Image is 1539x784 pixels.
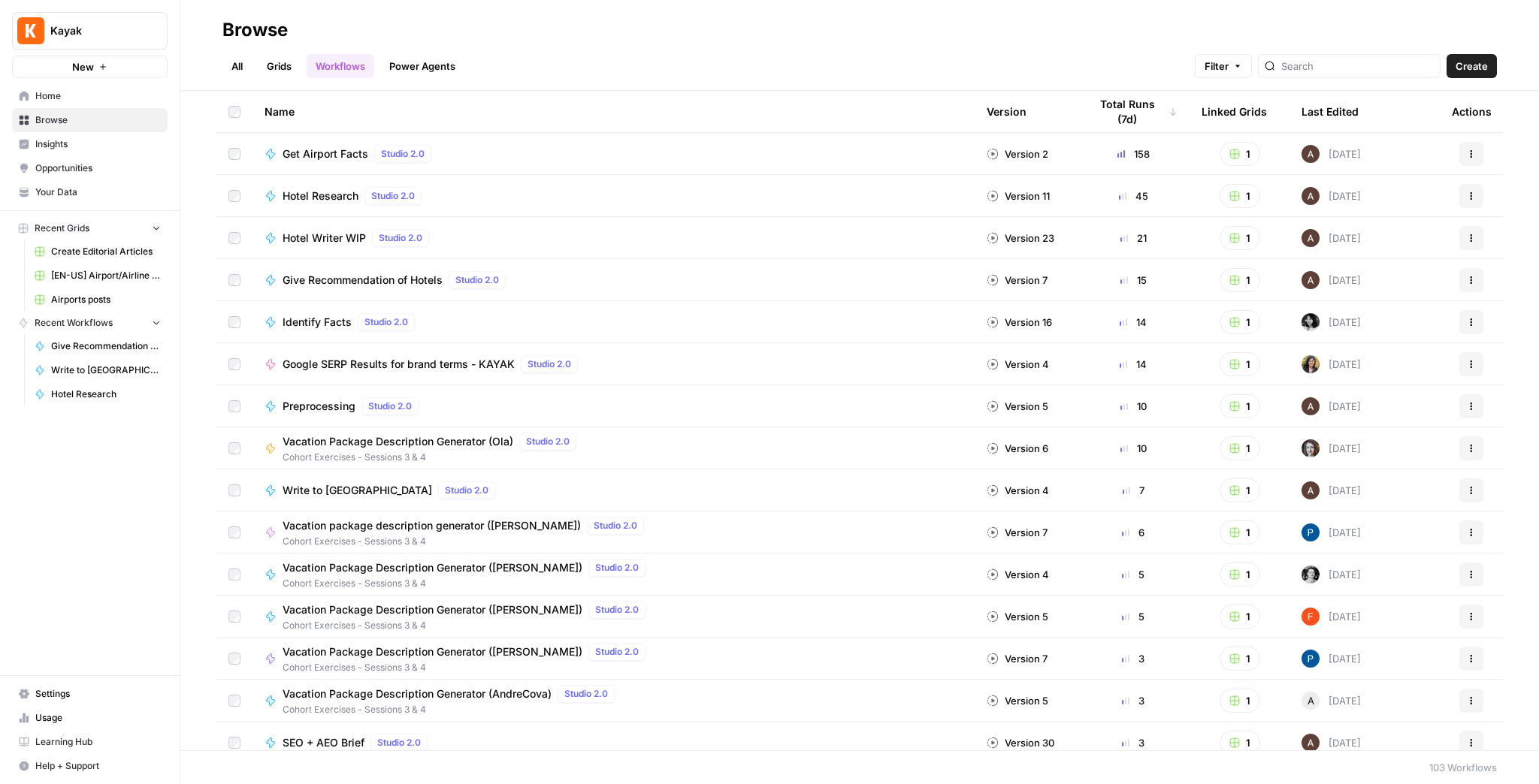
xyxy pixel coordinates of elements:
[283,686,552,701] span: Vacation Package Description Generator (AndreCova)
[1302,523,1320,541] img: pl7e58t6qlk7gfgh2zr3oyga3gis
[28,358,168,382] a: Write to [GEOGRAPHIC_DATA]
[283,703,621,716] span: Cohort Exercises - Sessions 3 & 4
[1302,734,1361,752] div: [DATE]
[1220,478,1260,502] button: 1
[379,231,422,245] span: Studio 2.0
[283,315,352,330] span: Identify Facts
[1302,565,1320,583] img: 4vx69xode0b6rvenq8fzgxnr47hp
[283,735,364,750] span: SEO + AEO Brief
[265,481,963,499] a: Write to [GEOGRAPHIC_DATA]Studio 2.0
[283,661,652,674] span: Cohort Exercises - Sessions 3 & 4
[35,137,161,151] span: Insights
[1089,567,1178,582] div: 5
[528,357,571,371] span: Studio 2.0
[1302,481,1361,499] div: [DATE]
[1456,59,1488,74] span: Create
[1302,523,1361,541] div: [DATE]
[35,222,89,235] span: Recent Grids
[51,363,161,377] span: Write to [GEOGRAPHIC_DATA]
[51,245,161,258] span: Create Editorial Articles
[1302,397,1320,415] img: wtbmvrjo3qvncyiyitl6zoukl9gz
[35,759,161,773] span: Help + Support
[35,316,113,330] span: Recent Workflows
[1089,146,1178,161] div: 158
[987,735,1054,750] div: Version 30
[1302,313,1320,331] img: 0w16hsb9dp3affd7irj0qqs67ma2
[12,156,168,180] a: Opportunities
[564,687,608,701] span: Studio 2.0
[1089,188,1178,204] div: 45
[265,559,963,590] a: Vacation Package Description Generator ([PERSON_NAME])Studio 2.0Cohort Exercises - Sessions 3 & 4
[35,687,161,701] span: Settings
[1089,735,1178,750] div: 3
[12,108,168,132] a: Browse
[283,577,652,590] span: Cohort Exercises - Sessions 3 & 4
[1302,145,1320,163] img: wtbmvrjo3qvncyiyitl6zoukl9gz
[1089,441,1178,456] div: 10
[1220,394,1260,418] button: 1
[265,355,963,373] a: Google SERP Results for brand terms - KAYAKStudio 2.0
[526,435,570,448] span: Studio 2.0
[1089,693,1178,708] div: 3
[222,18,288,42] div: Browse
[1202,91,1267,132] div: Linked Grids
[265,187,963,205] a: Hotel ResearchStudio 2.0
[283,619,652,632] span: Cohort Exercises - Sessions 3 & 4
[1429,760,1497,775] div: 103 Workflows
[1220,142,1260,166] button: 1
[364,315,408,329] span: Studio 2.0
[595,645,639,659] span: Studio 2.0
[1302,692,1361,710] div: [DATE]
[12,730,168,754] a: Learning Hub
[1302,187,1320,205] img: wtbmvrjo3qvncyiyitl6zoukl9gz
[1302,565,1361,583] div: [DATE]
[12,84,168,108] a: Home
[265,685,963,716] a: Vacation Package Description Generator (AndreCova)Studio 2.0Cohort Exercises - Sessions 3 & 4
[987,399,1048,414] div: Version 5
[283,560,582,575] span: Vacation Package Description Generator ([PERSON_NAME])
[51,293,161,306] span: Airports posts
[368,400,412,413] span: Studio 2.0
[987,273,1048,288] div: Version 7
[12,56,168,78] button: New
[1302,229,1361,247] div: [DATE]
[1220,352,1260,376] button: 1
[12,312,168,334] button: Recent Workflows
[987,441,1048,456] div: Version 6
[1302,271,1320,289] img: wtbmvrjo3qvncyiyitl6zoukl9gz
[12,706,168,730] a: Usage
[283,399,355,414] span: Preprocessing
[265,517,963,548] a: Vacation package description generator ([PERSON_NAME])Studio 2.0Cohort Exercises - Sessions 3 & 4
[1302,91,1359,132] div: Last Edited
[1281,59,1434,74] input: Search
[283,644,582,659] span: Vacation Package Description Generator ([PERSON_NAME])
[1089,651,1178,666] div: 3
[377,736,421,749] span: Studio 2.0
[1302,481,1320,499] img: wtbmvrjo3qvncyiyitl6zoukl9gz
[265,313,963,331] a: Identify FactsStudio 2.0
[265,397,963,415] a: PreprocessingStudio 2.0
[283,518,581,533] span: Vacation package description generator ([PERSON_NAME])
[1302,397,1361,415] div: [DATE]
[1220,520,1260,544] button: 1
[28,240,168,264] a: Create Editorial Articles
[1220,268,1260,292] button: 1
[12,12,168,50] button: Workspace: Kayak
[1302,608,1361,626] div: [DATE]
[28,288,168,312] a: Airports posts
[222,54,252,78] a: All
[987,315,1052,330] div: Version 16
[987,91,1027,132] div: Version
[35,711,161,725] span: Usage
[12,132,168,156] a: Insights
[1089,273,1178,288] div: 15
[371,189,415,203] span: Studio 2.0
[12,180,168,204] a: Your Data
[445,484,488,497] span: Studio 2.0
[1220,689,1260,713] button: 1
[595,561,639,574] span: Studio 2.0
[12,754,168,778] button: Help + Support
[1452,91,1492,132] div: Actions
[1089,315,1178,330] div: 14
[1220,310,1260,334] button: 1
